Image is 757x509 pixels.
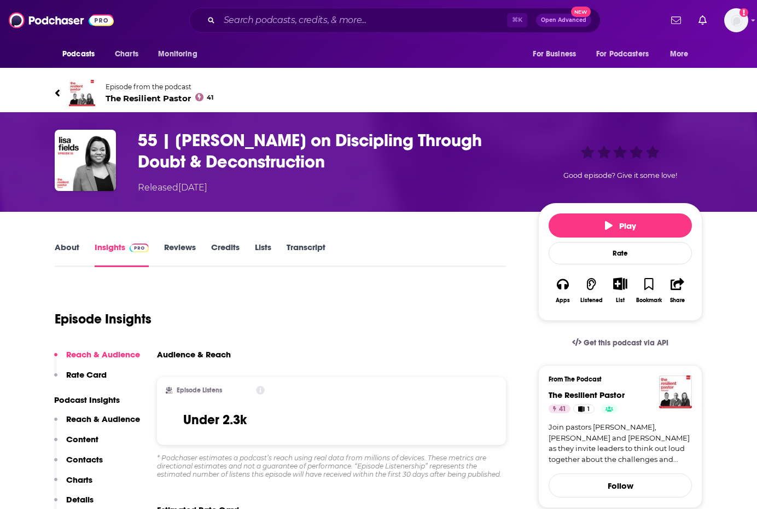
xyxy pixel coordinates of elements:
[287,242,325,267] a: Transcript
[571,7,591,17] span: New
[663,270,692,310] button: Share
[724,8,748,32] button: Show profile menu
[533,47,576,62] span: For Business
[108,44,145,65] a: Charts
[66,349,140,360] p: Reach & Audience
[724,8,748,32] img: User Profile
[596,47,649,62] span: For Podcasters
[609,277,631,290] button: Show More Button
[183,412,247,428] h3: Under 2.3k
[55,44,109,65] button: open menu
[55,80,702,106] a: The Resilient PastorEpisode from the podcastThe Resilient Pastor41
[55,242,79,267] a: About
[694,11,711,30] a: Show notifications dropdown
[66,494,94,505] p: Details
[563,171,677,180] span: Good episode? Give it some love!
[589,44,665,65] button: open menu
[587,404,590,415] span: 1
[549,242,692,264] div: Rate
[55,130,116,191] img: 55 | Lisa Fields on Discipling Through Doubt & Deconstruction
[54,454,103,475] button: Contacts
[66,414,140,424] p: Reach & Audience
[62,47,95,62] span: Podcasts
[549,404,570,413] a: 41
[219,11,507,29] input: Search podcasts, credits, & more...
[54,369,107,390] button: Rate Card
[525,44,590,65] button: open menu
[634,270,663,310] button: Bookmark
[667,11,685,30] a: Show notifications dropdown
[549,270,577,310] button: Apps
[54,434,98,454] button: Content
[584,338,668,348] span: Get this podcast via API
[106,93,213,103] span: The Resilient Pastor
[95,242,149,267] a: InsightsPodchaser Pro
[66,454,103,465] p: Contacts
[106,83,213,91] span: Episode from the podcast
[9,10,114,31] img: Podchaser - Follow, Share and Rate Podcasts
[66,475,92,485] p: Charts
[177,386,222,394] h2: Episode Listens
[66,434,98,444] p: Content
[739,8,748,17] svg: Add a profile image
[150,44,211,65] button: open menu
[549,473,692,498] button: Follow
[605,221,636,231] span: Play
[559,404,566,415] span: 41
[577,270,605,310] button: Listened
[138,130,521,172] h3: 55 | Lisa Fields on Discipling Through Doubt & Deconstruction
[55,311,152,327] h1: Episode Insights
[189,8,601,33] div: Search podcasts, credits, & more...
[158,47,197,62] span: Monitoring
[616,297,625,304] div: List
[670,297,685,304] div: Share
[255,242,271,267] a: Lists
[54,395,140,405] p: Podcast Insights
[115,47,138,62] span: Charts
[507,13,527,27] span: ⌘ K
[556,297,570,304] div: Apps
[606,270,634,310] div: Show More ButtonList
[541,18,586,23] span: Open Advanced
[580,297,603,304] div: Listened
[207,95,213,100] span: 41
[549,390,625,400] a: The Resilient Pastor
[211,242,240,267] a: Credits
[157,454,506,478] div: * Podchaser estimates a podcast’s reach using real data from millions of devices. These metrics a...
[69,80,95,106] img: The Resilient Pastor
[563,329,677,356] a: Get this podcast via API
[549,213,692,238] button: Play
[66,369,107,380] p: Rate Card
[549,422,692,465] a: Join pastors [PERSON_NAME], [PERSON_NAME] and [PERSON_NAME] as they invite leaders to think out l...
[164,242,196,267] a: Reviews
[157,349,231,360] h3: Audience & Reach
[662,44,702,65] button: open menu
[724,8,748,32] span: Logged in as shcarlos
[536,14,591,27] button: Open AdvancedNew
[138,181,207,194] div: Released [DATE]
[659,375,692,408] img: The Resilient Pastor
[54,414,140,434] button: Reach & Audience
[54,349,140,369] button: Reach & Audience
[130,244,149,252] img: Podchaser Pro
[549,375,683,383] h3: From The Podcast
[636,297,662,304] div: Bookmark
[670,47,689,62] span: More
[573,404,595,413] a: 1
[54,475,92,495] button: Charts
